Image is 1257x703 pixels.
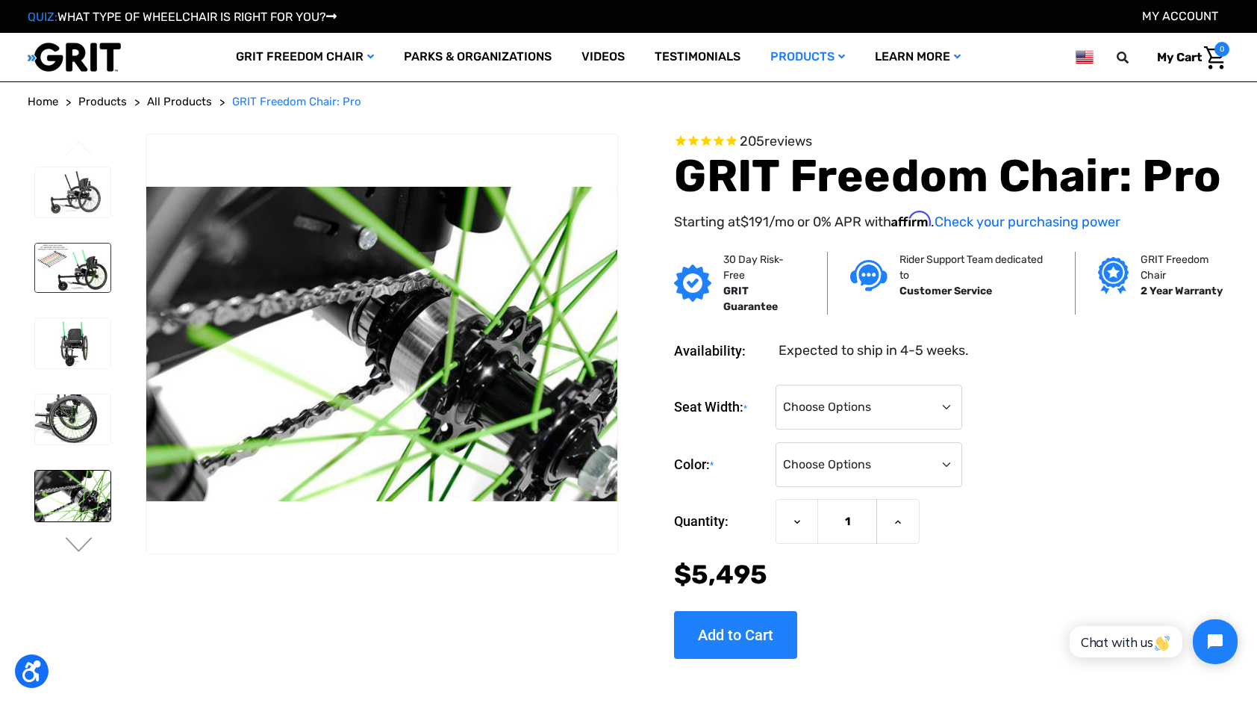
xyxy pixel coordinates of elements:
[674,134,1229,150] span: Rated 4.6 out of 5 stars 205 reviews
[28,93,1229,111] nav: Breadcrumb
[899,285,992,297] strong: Customer Service
[221,33,389,81] a: GRIT Freedom Chair
[935,214,1120,230] a: Check your purchasing power - Learn more about Affirm Financing (opens in modal)
[35,244,110,292] img: GRIT Freedom Chair Pro: side view of Pro model with green lever wraps and spokes on Spinergy whee...
[1098,257,1129,294] img: Grit freedom
[567,33,640,81] a: Videos
[740,214,769,230] span: $191
[63,537,95,555] button: Go to slide 2 of 3
[723,285,778,313] strong: GRIT Guarantee
[1157,50,1202,64] span: My Cart
[674,341,768,361] dt: Availability:
[1214,42,1229,57] span: 0
[640,33,755,81] a: Testimonials
[28,42,121,72] img: GRIT All-Terrain Wheelchair and Mobility Equipment
[1076,48,1094,66] img: us.png
[764,133,812,149] span: reviews
[1141,252,1235,283] p: GRIT Freedom Chair
[1053,607,1250,677] iframe: Tidio Chat
[78,95,127,108] span: Products
[1141,285,1223,297] strong: 2 Year Warranty
[78,93,127,111] a: Products
[35,471,110,521] img: GRIT Freedom Chair Pro: close up of one Spinergy wheel with green-colored spokes and upgraded dri...
[1204,46,1226,69] img: Cart
[28,10,57,24] span: QUIZ:
[674,149,1229,203] h1: GRIT Freedom Chair: Pro
[28,10,337,24] a: QUIZ:WHAT TYPE OF WHEELCHAIR IS RIGHT FOR YOU?
[723,252,804,283] p: 30 Day Risk-Free
[232,93,361,111] a: GRIT Freedom Chair: Pro
[146,187,617,501] img: GRIT Freedom Chair Pro: close up of one Spinergy wheel with green-colored spokes and upgraded dri...
[674,442,768,488] label: Color:
[35,318,110,368] img: GRIT Freedom Chair Pro: front view of Pro model all terrain wheelchair with green lever wraps and...
[674,499,768,544] label: Quantity:
[147,93,212,111] a: All Products
[674,211,1229,232] p: Starting at /mo or 0% APR with .
[674,559,767,590] span: $5,495
[674,385,768,430] label: Seat Width:
[232,95,361,108] span: GRIT Freedom Chair: Pro
[674,611,797,659] input: Add to Cart
[35,394,110,445] img: GRIT Freedom Chair Pro: close up side view of Pro off road wheelchair model highlighting custom c...
[147,95,212,108] span: All Products
[35,167,110,217] img: GRIT Freedom Chair Pro: the Pro model shown including contoured Invacare Matrx seatback, Spinergy...
[389,33,567,81] a: Parks & Organizations
[850,260,888,291] img: Customer service
[755,33,860,81] a: Products
[740,133,812,149] span: 205 reviews
[891,211,931,227] span: Affirm
[860,33,976,81] a: Learn More
[674,264,711,302] img: GRIT Guarantee
[63,140,95,158] button: Go to slide 3 of 3
[28,95,58,108] span: Home
[1142,9,1218,23] a: Account
[1146,42,1229,73] a: Cart with 0 items
[779,341,969,361] dd: Expected to ship in 4-5 weeks.
[1123,42,1146,73] input: Search
[28,93,58,111] a: Home
[899,252,1052,283] p: Rider Support Team dedicated to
